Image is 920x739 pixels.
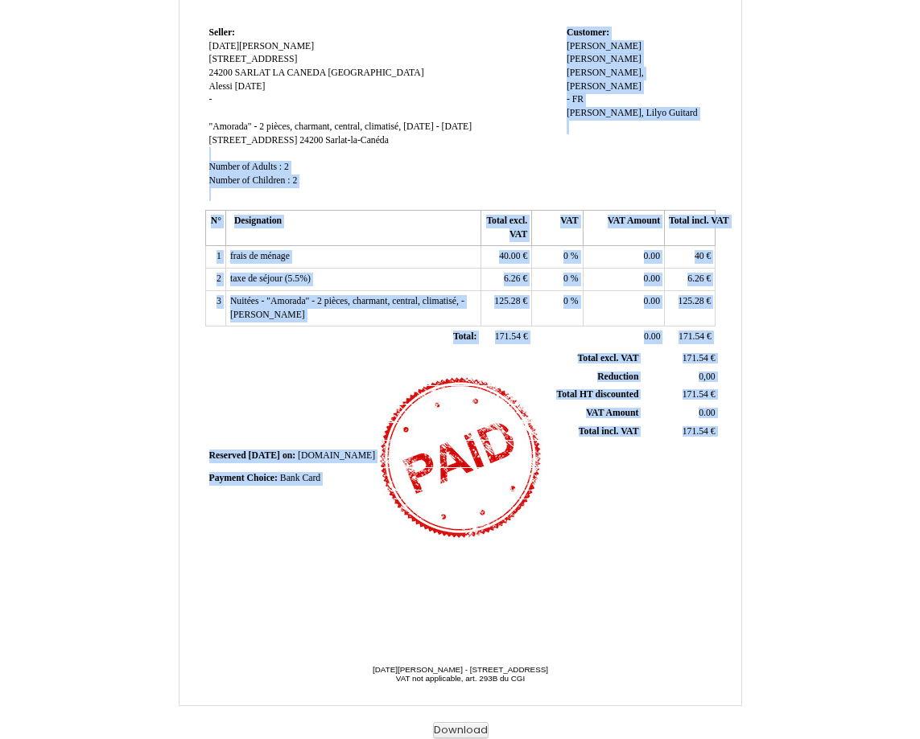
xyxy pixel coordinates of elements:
span: 24200 [209,68,233,78]
span: 0 [563,273,568,284]
span: [GEOGRAPHIC_DATA] [328,68,423,78]
span: [PERSON_NAME], [PERSON_NAME] [567,68,644,92]
span: SARLAT LA CANEDA [235,68,326,78]
td: € [481,246,531,269]
span: 24200 [299,135,323,146]
span: Number of Children : [209,175,291,186]
span: 171.54 [679,331,704,342]
td: € [642,386,718,404]
span: "Amorada" - 2 pièces, charmant, central, climatisé, [209,121,402,132]
td: 2 [205,269,225,291]
td: € [642,350,718,367]
span: [DATE] [235,81,266,92]
span: 0.00 [644,296,660,306]
td: % [532,290,583,326]
span: [DATE][PERSON_NAME] [209,41,315,51]
span: Alessi [209,81,233,92]
button: Download [433,722,489,739]
td: € [481,269,531,291]
span: - [567,94,570,105]
td: € [665,326,716,349]
span: Sarlat-la-Canéda [325,135,389,146]
td: € [642,422,718,441]
td: € [665,290,716,326]
td: % [532,246,583,269]
span: VAT Amount [586,408,638,418]
span: [PERSON_NAME] [567,41,642,51]
span: Total incl. VAT [579,426,639,437]
span: 0.00 [699,408,715,418]
td: % [532,269,583,291]
span: 171.54 [683,353,708,363]
span: frais de ménage [230,251,290,261]
span: 40.00 [499,251,520,261]
th: Total excl. VAT [481,211,531,246]
span: Nuitées - "Amorada" - 2 pièces, charmant, central, climatisé, - [PERSON_NAME] [230,296,464,320]
td: € [665,246,716,269]
span: 171.54 [683,426,708,437]
span: taxe de séjour (5.5%) [230,273,311,284]
td: 3 [205,290,225,326]
span: [PERSON_NAME] [567,54,642,64]
span: - [209,94,212,105]
td: € [481,290,531,326]
span: 40 [695,251,704,261]
span: 6.26 [504,273,520,284]
span: Reduction [597,372,638,382]
span: Total excl. VAT [578,353,639,363]
span: Seller: [209,27,235,38]
span: VAT not applicable, art. 293B du CGI [396,674,525,683]
span: [DATE][PERSON_NAME] - [STREET_ADDRESS] [373,665,548,674]
span: 0 [563,251,568,261]
span: 0 [563,296,568,306]
span: 0.00 [644,273,660,284]
span: Reserved [209,450,246,461]
span: [DATE] [249,450,280,461]
td: 1 [205,246,225,269]
span: 125.28 [494,296,520,306]
th: VAT Amount [583,211,664,246]
span: Bank Card [280,473,320,483]
th: Designation [225,211,481,246]
span: [PERSON_NAME], Lilyo Guitard [567,108,698,118]
span: on: [283,450,295,461]
span: 0.00 [644,251,660,261]
th: Total incl. VAT [665,211,716,246]
span: Customer: [567,27,609,38]
td: € [481,326,531,349]
span: 2 [284,162,289,172]
span: [STREET_ADDRESS] [209,54,298,64]
span: Payment Choice: [209,473,278,483]
span: Total HT discounted [556,389,638,400]
td: € [665,269,716,291]
span: [DATE] - [DATE] [403,121,472,132]
span: Number of Adults : [209,162,283,172]
th: VAT [532,211,583,246]
span: 2 [292,175,297,186]
span: 6.26 [687,273,703,284]
span: [STREET_ADDRESS] [209,135,298,146]
span: Total: [453,331,477,342]
span: 125.28 [679,296,704,306]
span: FR [572,94,584,105]
span: [DOMAIN_NAME] [298,450,375,461]
th: N° [205,211,225,246]
span: 0,00 [699,372,715,382]
span: 171.54 [495,331,521,342]
span: 171.54 [683,389,708,400]
span: 0.00 [644,331,660,342]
